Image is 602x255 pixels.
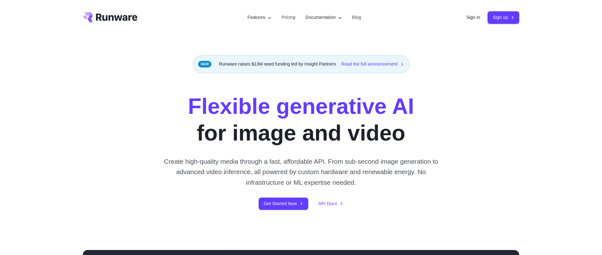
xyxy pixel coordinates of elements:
div: Runware raises $13M seed funding led by Insight Partners [193,55,409,73]
a: Get Started Now [259,198,308,210]
a: Sign up [488,11,519,24]
a: Pricing [282,14,295,21]
a: Sign in [466,14,480,21]
h1: for image and video [188,93,414,146]
strong: Flexible generative AI [188,94,414,119]
a: Blog [352,14,361,21]
a: Go to / [83,12,137,22]
label: Documentation [305,14,342,21]
p: Create high-quality media through a fast, affordable API. From sub-second image generation to adv... [161,156,441,188]
a: Read the full announcement [341,61,404,68]
label: Features [247,14,272,21]
a: API Docs [318,200,343,207]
